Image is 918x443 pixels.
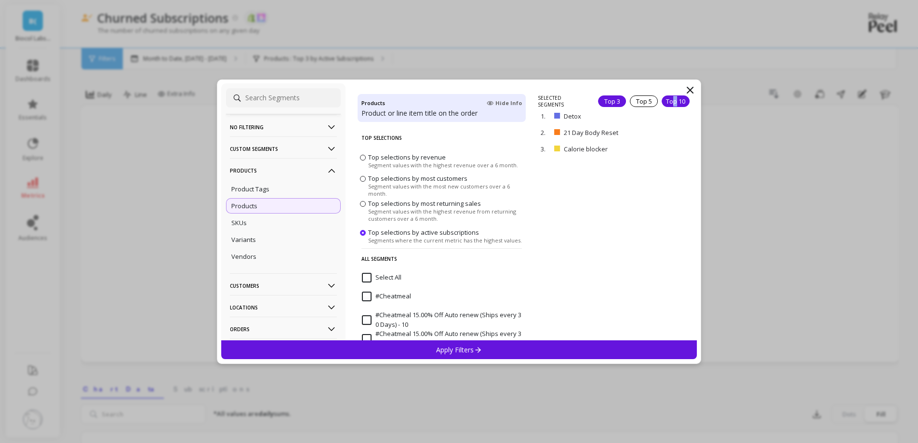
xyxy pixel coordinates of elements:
p: Orders [230,317,337,341]
span: Top selections by most returning sales [368,199,481,208]
p: Product Tags [231,185,269,193]
p: Subscriptions [230,338,337,363]
p: 3. [541,145,550,153]
div: Top 3 [598,95,626,107]
p: 21 Day Body Reset [564,128,654,137]
p: SKUs [231,218,247,227]
div: Top 5 [630,95,658,107]
p: Customers [230,273,337,298]
p: 1. [541,112,550,121]
span: Segment values with the most new customers over a 6 month. [368,183,523,197]
p: Top Selections [361,128,522,148]
p: Variants [231,235,256,244]
p: Custom Segments [230,136,337,161]
p: Calorie blocker [564,145,649,153]
span: Segment values with the highest revenue over a 6 month. [368,161,518,168]
h4: Products [361,98,385,108]
p: Vendors [231,252,256,261]
span: #Cheatmeal [362,292,411,301]
span: Select All [362,273,401,282]
p: No filtering [230,115,337,139]
span: Segments where the current metric has the highest values. [368,236,522,243]
p: Products [230,158,337,183]
p: 2. [541,128,550,137]
p: SELECTED SEGMENTS [538,94,586,108]
p: Detox [564,112,636,121]
span: Hide Info [487,99,522,107]
p: Apply Filters [436,345,482,354]
span: #Cheatmeal 15.00% Off Auto renew (Ships every 30 Days) - 30 [362,329,521,348]
div: Top 10 [662,95,690,107]
p: Product or line item title on the order [361,108,522,118]
p: Products [231,201,257,210]
span: Top selections by revenue [368,152,446,161]
span: Top selections by most customers [368,174,467,183]
span: Top selections by active subscriptions [368,228,479,236]
span: Segment values with the highest revenue from returning customers over a 6 month. [368,208,523,222]
input: Search Segments [226,88,341,107]
span: #Cheatmeal 15.00% Off Auto renew (Ships every 30 Days) - 10 [362,310,521,329]
p: Locations [230,295,337,320]
p: All Segments [361,248,522,269]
